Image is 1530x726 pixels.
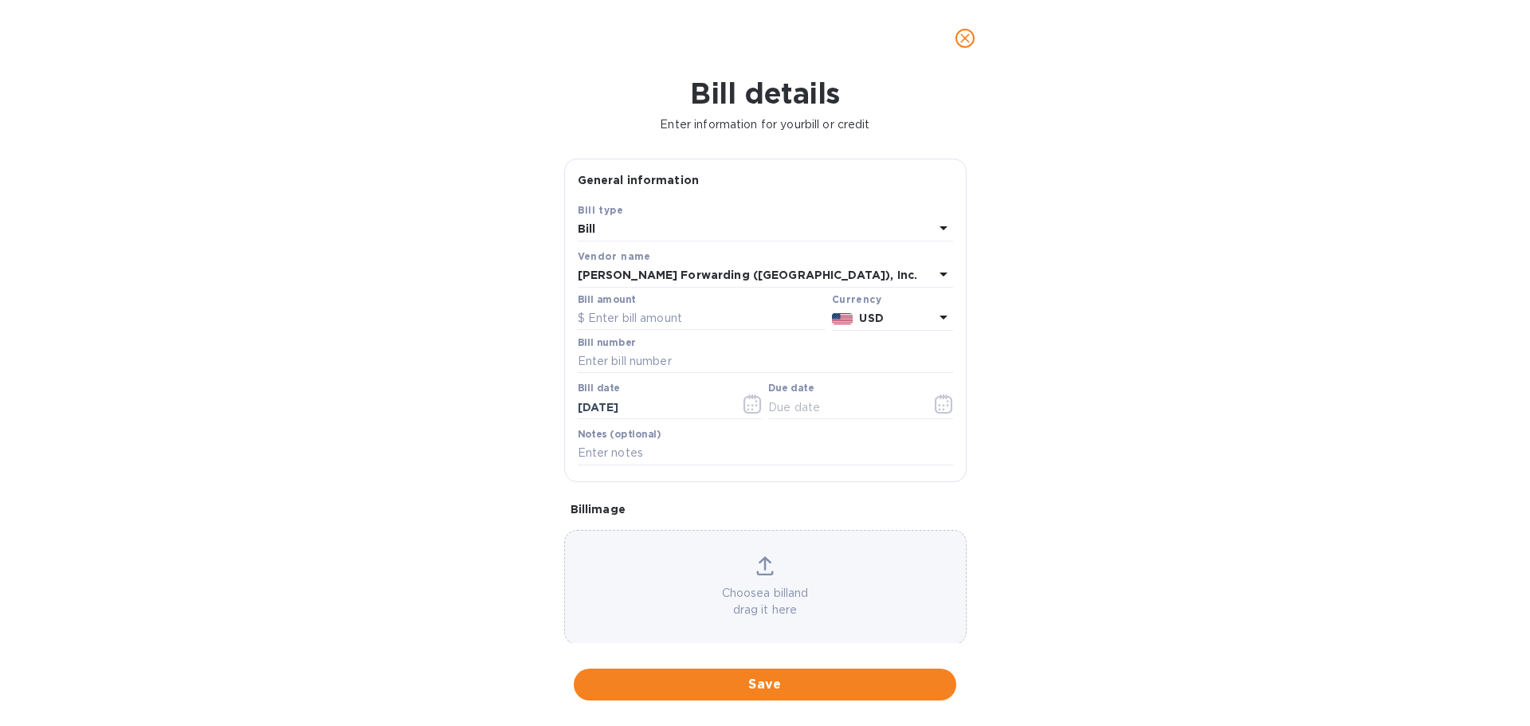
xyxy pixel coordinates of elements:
[578,295,635,304] label: Bill amount
[574,669,956,700] button: Save
[586,675,943,694] span: Save
[946,19,984,57] button: close
[578,307,826,331] input: $ Enter bill amount
[578,174,700,186] b: General information
[768,395,919,419] input: Due date
[859,312,883,324] b: USD
[578,250,651,262] b: Vendor name
[578,395,728,419] input: Select date
[578,222,596,235] b: Bill
[578,430,661,439] label: Notes (optional)
[571,501,960,517] p: Bill image
[578,384,620,394] label: Bill date
[578,350,953,374] input: Enter bill number
[832,293,881,305] b: Currency
[578,269,918,281] b: [PERSON_NAME] Forwarding ([GEOGRAPHIC_DATA]), Inc.
[13,116,1517,133] p: Enter information for your bill or credit
[832,313,853,324] img: USD
[565,585,966,618] p: Choose a bill and drag it here
[768,384,814,394] label: Due date
[578,204,624,216] b: Bill type
[13,77,1517,110] h1: Bill details
[578,338,635,347] label: Bill number
[578,441,953,465] input: Enter notes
